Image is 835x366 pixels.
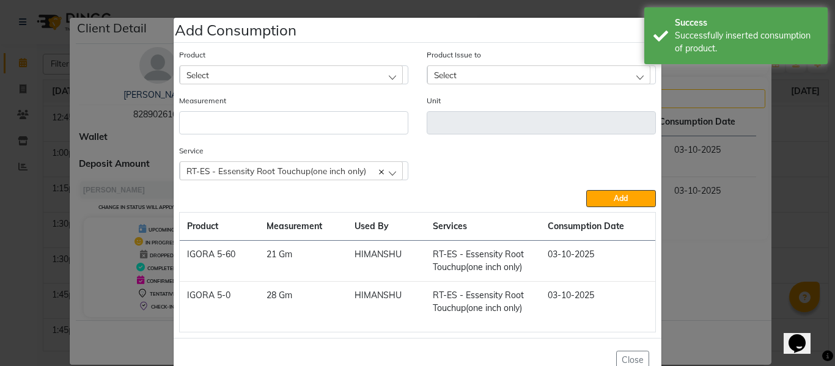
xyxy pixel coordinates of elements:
td: 03-10-2025 [540,282,655,323]
td: IGORA 5-0 [180,282,259,323]
td: RT-ES - Essensity Root Touchup(one inch only) [425,282,541,323]
th: Measurement [259,213,348,241]
div: Successfully inserted consumption of product. [675,29,818,55]
h4: Add Consumption [175,19,296,41]
button: Add [586,190,656,207]
th: Consumption Date [540,213,655,241]
th: Services [425,213,541,241]
label: Product Issue to [427,49,481,60]
label: Service [179,145,204,156]
td: RT-ES - Essensity Root Touchup(one inch only) [425,241,541,282]
td: 28 Gm [259,282,348,323]
th: Used By [347,213,425,241]
span: RT-ES - Essensity Root Touchup(one inch only) [186,166,366,176]
button: Close [642,9,670,43]
div: Success [675,16,818,29]
iframe: chat widget [784,317,823,354]
td: IGORA 5-60 [180,241,259,282]
label: Unit [427,95,441,106]
td: HIMANSHU [347,282,425,323]
td: 03-10-2025 [540,241,655,282]
td: 21 Gm [259,241,348,282]
span: Select [186,70,209,80]
th: Product [180,213,259,241]
td: HIMANSHU [347,241,425,282]
span: Add [614,194,628,203]
label: Measurement [179,95,226,106]
span: Select [434,70,457,80]
label: Product [179,49,205,60]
